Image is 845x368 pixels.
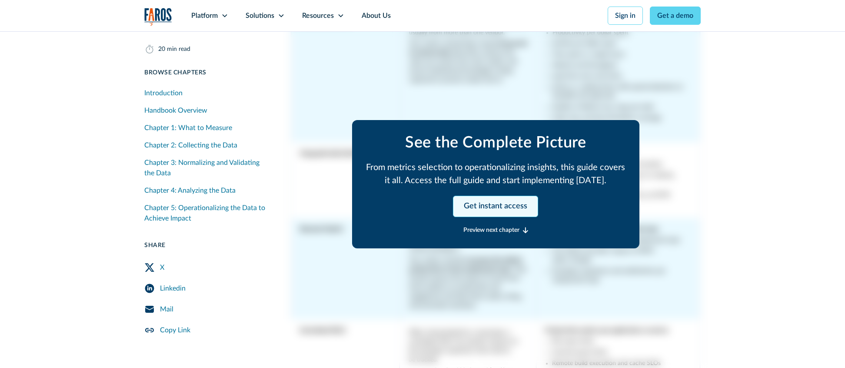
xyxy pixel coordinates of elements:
div: Introduction [144,88,183,98]
a: home [144,8,172,26]
div: Chapter 3: Normalizing and Validating the Data [144,157,269,178]
div: X [160,262,164,273]
div: 20 [158,45,165,54]
div: Preview next chapter [463,226,519,235]
a: Introduction [144,84,269,102]
p: From metrics selection to operationalizing insights, this guide covers it all. Access the full gu... [366,161,625,187]
div: Chapter 4: Analyzing the Data [144,185,236,196]
a: Handbook Overview [144,102,269,119]
a: Chapter 4: Analyzing the Data [144,182,269,199]
a: Twitter Share [144,257,269,278]
div: Browse Chapters [144,68,269,77]
div: Mail [160,304,173,314]
a: Chapter 2: Collecting the Data [144,137,269,154]
a: Mail Share [144,299,269,320]
div: Platform [191,10,218,21]
img: Logo of the analytics and reporting company Faros. [144,8,172,26]
div: Resources [302,10,334,21]
a: Get a demo [650,7,701,25]
a: Copy Link [144,320,269,341]
a: Chapter 1: What to Measure [144,119,269,137]
a: Preview next chapter [463,226,528,235]
div: Chapter 1: What to Measure [144,123,232,133]
div: min read [167,45,190,54]
div: Chapter 2: Collecting the Data [144,140,237,151]
div: Solutions [246,10,274,21]
a: Get instant access [453,196,538,217]
a: Chapter 5: Operationalizing the Data to Achieve Impact [144,199,269,227]
a: Chapter 3: Normalizing and Validating the Data [144,154,269,182]
a: Sign in [608,7,643,25]
div: Copy Link [160,325,190,335]
div: Handbook Overview [144,105,207,116]
div: Share [144,241,269,250]
a: LinkedIn Share [144,278,269,299]
h2: See the Complete Picture [366,133,625,152]
div: Linkedin [160,283,186,294]
div: Chapter 5: Operationalizing the Data to Achieve Impact [144,203,269,224]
